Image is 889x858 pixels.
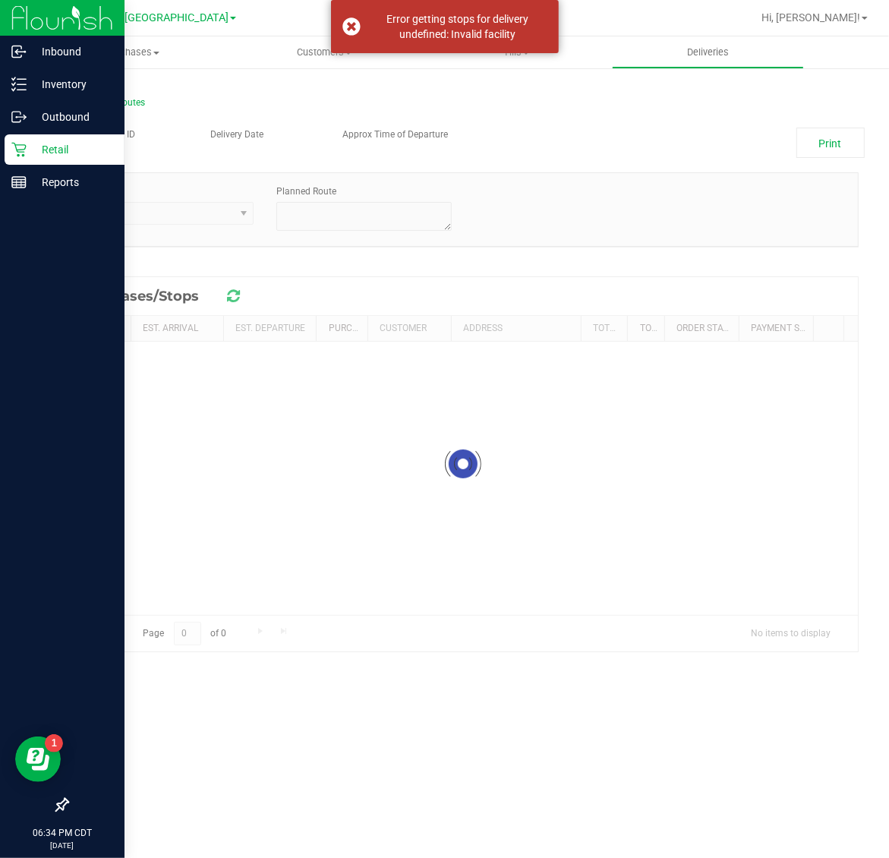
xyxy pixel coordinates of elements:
[11,109,27,125] inline-svg: Outbound
[45,734,63,752] iframe: Resource center unread badge
[36,36,229,68] a: Purchases
[229,46,420,59] span: Customers
[15,737,61,782] iframe: Resource center
[27,75,118,93] p: Inventory
[7,826,118,840] p: 06:34 PM CDT
[761,11,860,24] span: Hi, [PERSON_NAME]!
[210,128,263,141] label: Delivery Date
[36,46,229,59] span: Purchases
[342,128,448,141] label: Approx Time of Departure
[11,175,27,190] inline-svg: Reports
[27,140,118,159] p: Retail
[74,11,229,24] span: TX Austin [GEOGRAPHIC_DATA]
[796,128,865,158] a: Print Manifest
[11,44,27,59] inline-svg: Inbound
[27,108,118,126] p: Outbound
[229,36,421,68] a: Customers
[27,43,118,61] p: Inbound
[11,142,27,157] inline-svg: Retail
[667,46,749,59] span: Deliveries
[612,36,804,68] a: Deliveries
[7,840,118,851] p: [DATE]
[11,77,27,92] inline-svg: Inventory
[27,173,118,191] p: Reports
[276,185,336,198] label: Planned Route
[369,11,547,42] div: Error getting stops for delivery undefined: Invalid facility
